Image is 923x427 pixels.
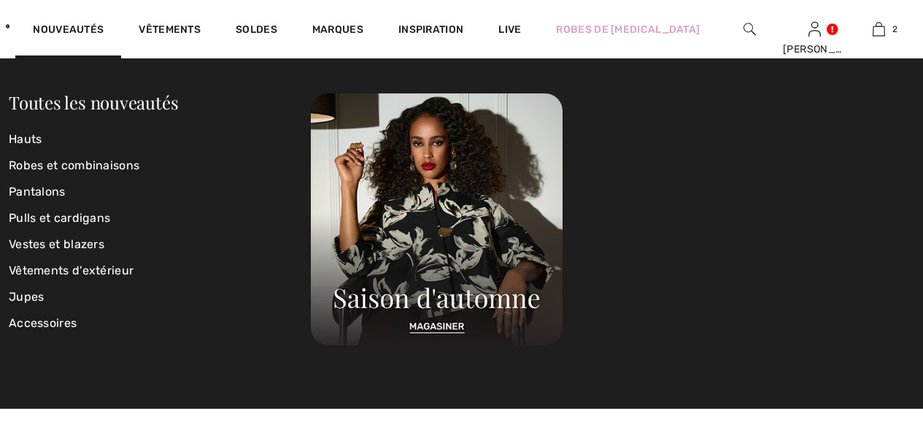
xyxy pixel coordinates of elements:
a: Vêtements d'extérieur [9,258,311,284]
a: Hauts [9,126,311,153]
span: 2 [892,23,897,36]
img: Mon panier [873,20,885,38]
a: Soldes [236,23,277,39]
a: Vêtements [139,23,201,39]
a: 2 [847,20,911,38]
a: Nouveautés [33,23,104,39]
a: Pulls et cardigans [9,205,311,231]
div: [PERSON_NAME] [783,42,846,57]
img: 250825112755_e80b8af1c0156.jpg [311,93,563,345]
a: Se connecter [808,22,821,36]
img: Mes infos [808,20,821,38]
img: 1ère Avenue [6,12,9,41]
a: Robes de [MEDICAL_DATA] [556,22,700,37]
a: Vestes et blazers [9,231,311,258]
iframe: Ouvre un widget dans lequel vous pouvez chatter avec l’un de nos agents [830,383,908,420]
a: Jupes [9,284,311,310]
a: Marques [312,23,363,39]
a: Toutes les nouveautés [9,91,178,114]
img: recherche [744,20,756,38]
a: Robes et combinaisons [9,153,311,179]
a: Pantalons [9,179,311,205]
span: Inspiration [398,23,463,39]
a: Accessoires [9,310,311,336]
a: Live [498,22,521,37]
